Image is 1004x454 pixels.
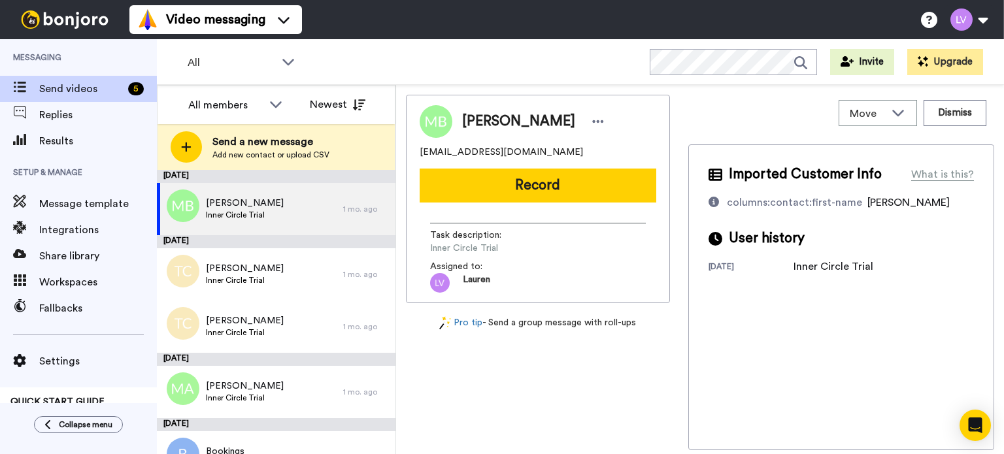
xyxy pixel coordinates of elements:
div: - Send a group message with roll-ups [406,316,670,330]
button: Collapse menu [34,416,123,433]
div: Inner Circle Trial [794,259,873,274]
img: tc.png [167,255,199,287]
div: [DATE] [157,418,395,431]
div: 5 [128,82,144,95]
button: Dismiss [924,100,986,126]
button: Invite [830,49,894,75]
span: Inner Circle Trial [206,275,284,285]
img: magic-wand.svg [439,316,451,330]
button: Newest [300,91,375,118]
div: What is this? [911,167,974,182]
span: Inner Circle Trial [206,210,284,220]
span: Workspaces [39,274,157,290]
span: Imported Customer Info [729,165,882,184]
span: Inner Circle Trial [206,393,284,403]
span: User history [729,229,805,248]
span: QUICK START GUIDE [10,397,105,406]
div: columns:contact:first-name [727,195,862,210]
div: All members [188,97,263,113]
span: Fallbacks [39,300,157,316]
span: [PERSON_NAME] [206,262,284,275]
span: All [188,55,275,71]
span: Settings [39,353,157,369]
img: tc.png [167,307,199,340]
span: [PERSON_NAME] [206,314,284,327]
div: 1 mo. ago [343,204,389,214]
span: Video messaging [166,10,265,29]
span: [PERSON_NAME] [206,380,284,393]
div: 1 mo. ago [343,387,389,397]
img: bj-logo-header-white.svg [16,10,114,29]
img: vm-color.svg [137,9,158,30]
span: Send a new message [212,134,329,150]
span: Collapse menu [59,419,112,430]
span: Results [39,133,157,149]
div: 1 mo. ago [343,321,389,332]
span: Assigned to: [430,260,522,273]
div: [DATE] [157,353,395,366]
span: Inner Circle Trial [206,327,284,338]
div: 1 mo. ago [343,269,389,280]
div: [DATE] [157,235,395,248]
img: ma.png [167,372,199,405]
img: Image of Marisa Borrello [420,105,452,138]
span: Inner Circle Trial [430,242,554,255]
span: Message template [39,196,157,212]
div: Open Intercom Messenger [960,410,991,441]
span: [PERSON_NAME] [867,197,950,208]
img: mb.png [167,189,199,222]
button: Record [420,169,656,203]
span: Share library [39,248,157,264]
div: [DATE] [709,261,794,274]
span: Integrations [39,222,157,238]
button: Upgrade [907,49,983,75]
span: Add new contact or upload CSV [212,150,329,160]
span: Lauren [463,273,490,293]
span: Replies [39,107,157,123]
span: [EMAIL_ADDRESS][DOMAIN_NAME] [420,146,583,159]
a: Pro tip [439,316,482,330]
span: [PERSON_NAME] [462,112,575,131]
img: lv.png [430,273,450,293]
span: Task description : [430,229,522,242]
div: [DATE] [157,170,395,183]
span: [PERSON_NAME] [206,197,284,210]
span: Send videos [39,81,123,97]
span: Move [850,106,885,122]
